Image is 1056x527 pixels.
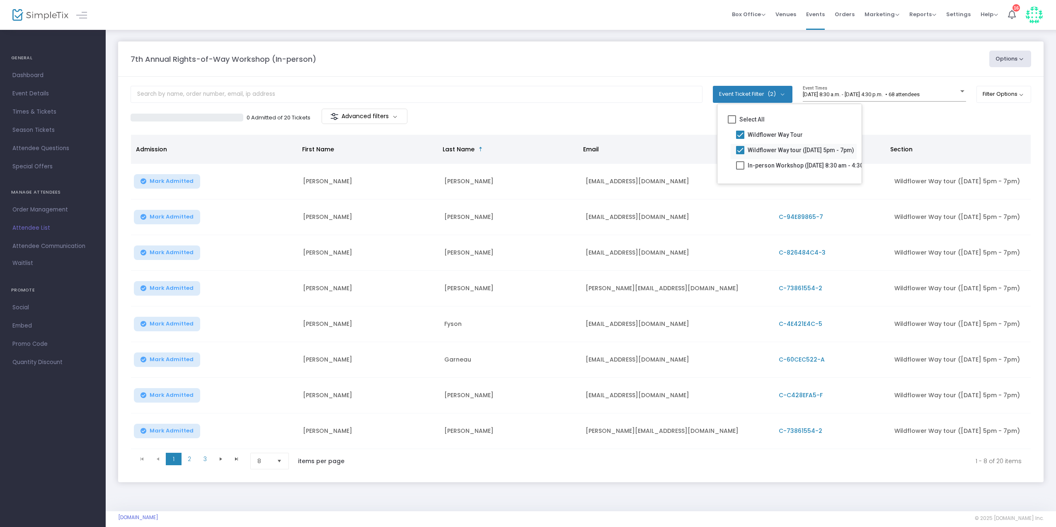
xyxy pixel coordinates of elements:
td: Wildflower Way tour ([DATE] 5pm - 7pm) [889,271,1031,306]
button: Mark Admitted [134,317,200,331]
span: Attendee Questions [12,143,93,154]
td: Garneau [439,342,581,378]
span: Times & Tickets [12,107,93,117]
td: [PERSON_NAME][EMAIL_ADDRESS][DOMAIN_NAME] [581,413,773,449]
td: Wildflower Way tour ([DATE] 5pm - 7pm) [889,378,1031,413]
span: Last Name [443,145,475,153]
span: 8 [257,457,270,465]
span: Mark Admitted [150,285,194,291]
td: Wildflower Way tour ([DATE] 5pm - 7pm) [889,235,1031,271]
td: Wildflower Way tour ([DATE] 5pm - 7pm) [889,413,1031,449]
p: 0 Admitted of 20 Tickets [247,114,310,122]
span: Promo Code [12,339,93,350]
td: [EMAIL_ADDRESS][DOMAIN_NAME] [581,378,773,413]
label: items per page [298,457,344,465]
span: (2) [768,91,776,97]
span: Quantity Discount [12,357,93,368]
span: First Name [302,145,334,153]
td: [PERSON_NAME] [439,199,581,235]
span: Mark Admitted [150,392,194,398]
div: Data table [131,135,1031,449]
a: [DOMAIN_NAME] [118,514,158,521]
span: Waitlist [12,259,33,267]
span: C-4E421E4C-5 [779,320,822,328]
span: Wildflower Way tour ([DATE] 5pm - 7pm) [748,145,854,155]
span: Marketing [865,10,899,18]
td: [PERSON_NAME] [439,164,581,199]
button: Event Ticket Filter(2) [713,86,792,102]
td: [PERSON_NAME] [439,271,581,306]
span: Event Details [12,88,93,99]
h4: GENERAL [11,50,94,66]
td: [PERSON_NAME] [298,378,439,413]
m-button: Advanced filters [322,109,407,124]
span: Mark Admitted [150,321,194,327]
td: Wildflower Way tour ([DATE] 5pm - 7pm) [889,342,1031,378]
img: filter [330,112,339,121]
span: Order Management [12,204,93,215]
td: Wildflower Way tour ([DATE] 5pm - 7pm) [889,164,1031,199]
span: Help [981,10,998,18]
button: Filter Options [976,86,1032,102]
kendo-pager-info: 1 - 8 of 20 items [362,453,1022,469]
td: [PERSON_NAME] [439,235,581,271]
span: Mark Admitted [150,427,194,434]
button: Mark Admitted [134,424,200,438]
button: Select [274,453,285,469]
td: [PERSON_NAME] [298,413,439,449]
span: Admission [136,145,167,153]
td: [EMAIL_ADDRESS][DOMAIN_NAME] [581,342,773,378]
span: C-C428EFA5-F [779,391,823,399]
span: Events [806,4,825,25]
span: Box Office [732,10,765,18]
td: [EMAIL_ADDRESS][DOMAIN_NAME] [581,164,773,199]
span: Embed [12,321,93,331]
span: Go to the last page [229,453,245,465]
span: Email [583,145,599,153]
td: [PERSON_NAME] [298,306,439,342]
td: Wildflower Way tour ([DATE] 5pm - 7pm) [889,306,1031,342]
button: Mark Admitted [134,210,200,224]
span: Orders [835,4,855,25]
td: [PERSON_NAME] [298,199,439,235]
span: Mark Admitted [150,214,194,220]
span: Page 3 [197,453,213,465]
td: Fyson [439,306,581,342]
span: Page 1 [166,453,182,465]
span: Reports [909,10,936,18]
td: [EMAIL_ADDRESS][DOMAIN_NAME] [581,199,773,235]
span: C-73861554-2 [779,284,822,292]
span: C-60CEC522-A [779,355,825,364]
td: [PERSON_NAME] [298,235,439,271]
span: Mark Admitted [150,178,194,185]
span: Dashboard [12,70,93,81]
span: Social [12,302,93,313]
td: [EMAIL_ADDRESS][DOMAIN_NAME] [581,235,773,271]
span: Go to the last page [233,456,240,462]
span: Settings [946,4,971,25]
td: [PERSON_NAME][EMAIL_ADDRESS][DOMAIN_NAME] [581,271,773,306]
span: [DATE] 8:30 a.m. - [DATE] 4:30 p.m. • 68 attendees [803,91,920,97]
span: © 2025 [DOMAIN_NAME] Inc. [975,515,1044,522]
span: C-826484C4-3 [779,248,826,257]
td: [EMAIL_ADDRESS][DOMAIN_NAME] [581,306,773,342]
button: Options [989,51,1032,67]
span: In-person Workshop ([DATE] 8:30 am - 4:30 pm) [748,160,875,170]
span: Sortable [477,146,484,153]
span: Special Offers [12,161,93,172]
td: [PERSON_NAME] [298,271,439,306]
td: [PERSON_NAME] [298,342,439,378]
span: Wildflower Way Tour [748,130,803,140]
h4: MANAGE ATTENDEES [11,184,94,201]
button: Mark Admitted [134,245,200,260]
span: C-73861554-2 [779,427,822,435]
span: Attendee List [12,223,93,233]
input: Search by name, order number, email, ip address [131,86,702,103]
span: Select All [739,114,765,124]
span: Go to the next page [218,456,224,462]
span: Page 2 [182,453,197,465]
m-panel-title: 7th Annual Rights-of-Way Workshop (In-person) [131,53,316,65]
button: Mark Admitted [134,352,200,367]
span: Section [890,145,913,153]
h4: PROMOTE [11,282,94,299]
